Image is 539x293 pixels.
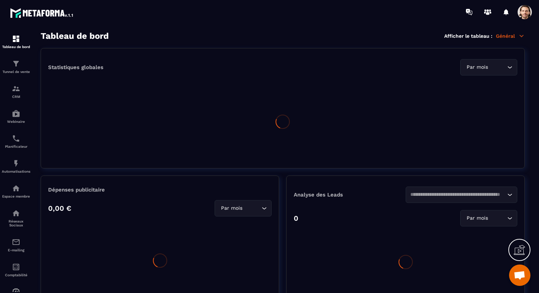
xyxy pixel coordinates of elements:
p: Réseaux Sociaux [2,219,30,227]
img: logo [10,6,74,19]
p: CRM [2,95,30,99]
p: Afficher le tableau : [444,33,492,39]
a: formationformationTunnel de vente [2,54,30,79]
p: E-mailing [2,248,30,252]
p: Tableau de bord [2,45,30,49]
p: Statistiques globales [48,64,103,70]
img: scheduler [12,134,20,143]
a: formationformationTableau de bord [2,29,30,54]
img: formation [12,35,20,43]
input: Search for option [410,191,506,199]
p: Dépenses publicitaire [48,187,272,193]
a: formationformationCRM [2,79,30,104]
p: Webinaire [2,120,30,124]
img: social-network [12,209,20,218]
p: 0,00 € [48,204,71,213]
a: social-networksocial-networkRéseaux Sociaux [2,204,30,232]
p: Espace membre [2,194,30,198]
img: automations [12,184,20,193]
a: automationsautomationsEspace membre [2,179,30,204]
p: Planificateur [2,145,30,148]
span: Par mois [465,214,489,222]
a: accountantaccountantComptabilité [2,257,30,282]
img: automations [12,159,20,168]
p: 0 [294,214,298,223]
input: Search for option [489,63,505,71]
img: formation [12,84,20,93]
a: emailemailE-mailing [2,232,30,257]
input: Search for option [489,214,505,222]
img: formation [12,59,20,68]
a: Ouvrir le chat [509,265,530,286]
p: Automatisations [2,169,30,173]
div: Search for option [406,187,518,203]
p: Général [496,33,525,39]
span: Par mois [465,63,489,71]
input: Search for option [244,204,260,212]
p: Comptabilité [2,273,30,277]
img: automations [12,109,20,118]
img: email [12,238,20,246]
h3: Tableau de bord [41,31,109,41]
p: Analyse des Leads [294,192,406,198]
div: Search for option [460,210,517,226]
span: Par mois [219,204,244,212]
img: accountant [12,263,20,271]
a: schedulerschedulerPlanificateur [2,129,30,154]
div: Search for option [460,59,517,75]
div: Search for option [215,200,272,216]
a: automationsautomationsWebinaire [2,104,30,129]
a: automationsautomationsAutomatisations [2,154,30,179]
p: Tunnel de vente [2,70,30,74]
